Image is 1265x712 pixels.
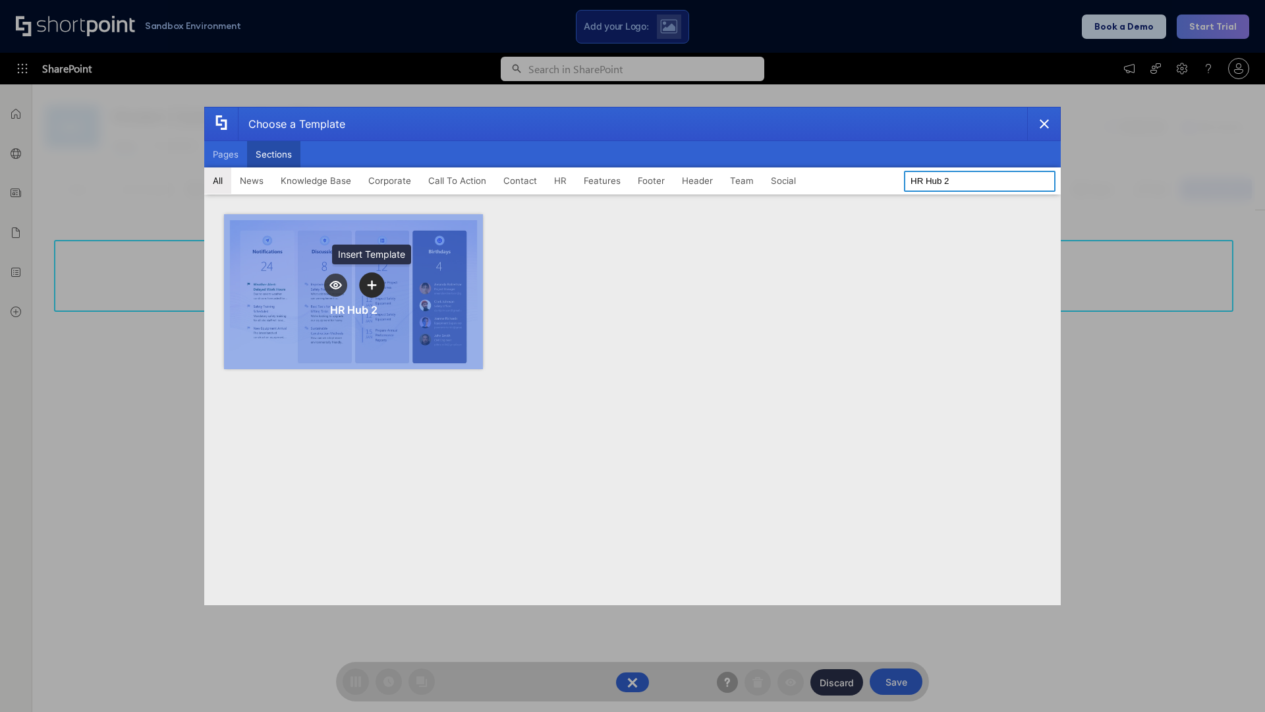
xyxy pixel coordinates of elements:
[247,141,300,167] button: Sections
[330,303,378,316] div: HR Hub 2
[231,167,272,194] button: News
[204,141,247,167] button: Pages
[673,167,721,194] button: Header
[1199,649,1265,712] iframe: Chat Widget
[495,167,546,194] button: Contact
[575,167,629,194] button: Features
[721,167,762,194] button: Team
[204,167,231,194] button: All
[272,167,360,194] button: Knowledge Base
[420,167,495,194] button: Call To Action
[546,167,575,194] button: HR
[629,167,673,194] button: Footer
[238,107,345,140] div: Choose a Template
[904,171,1055,192] input: Search
[762,167,804,194] button: Social
[360,167,420,194] button: Corporate
[204,107,1061,605] div: template selector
